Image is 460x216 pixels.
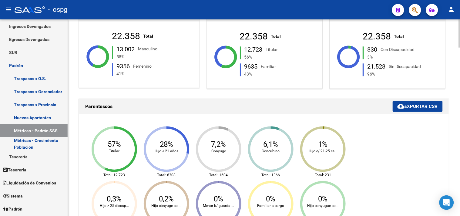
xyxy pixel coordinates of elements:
text: Total: 12.723 [104,173,125,177]
span: - ospg [48,3,67,16]
text: 1% [318,140,328,149]
text: Concubino [262,149,280,154]
text: Hijo cónyuge sol... [152,204,182,208]
text: Total: 6308 [157,173,176,177]
mat-icon: cloud_download [398,103,405,110]
text: Menor b/ guarda-... [203,204,234,208]
div: Con Discapacidad [381,46,415,53]
span: Padrón [3,206,22,212]
text: 28% [160,140,173,149]
div: 43% [243,71,321,78]
button: Exportar CSV [393,101,443,112]
div: Total [271,33,281,40]
div: Open Intercom Messenger [439,195,454,210]
div: Total [394,33,404,40]
div: Masculino [138,46,157,52]
text: 0,3% [107,195,122,204]
div: Sin Discapacidad [389,63,421,70]
text: 0% [318,195,328,204]
div: 13.002 [116,46,135,52]
text: 0,2% [159,195,174,204]
div: 3% [366,54,444,60]
div: 96% [366,71,444,78]
mat-icon: menu [5,6,12,13]
text: Total: 231 [315,173,331,177]
text: Hijo < 21 años [155,149,178,154]
text: Hijo e/ 21-25 es... [309,149,337,154]
div: 830 [367,46,377,52]
div: 22.358 [363,33,391,40]
div: 41% [115,71,193,77]
h1: Parentescos [85,102,393,111]
div: 21.528 [367,64,385,70]
text: 57% [108,140,121,149]
mat-icon: person [448,6,455,13]
div: Femenino [133,63,152,69]
div: Familiar [261,63,276,70]
span: Tesorería [3,167,26,173]
text: 0% [266,195,276,204]
div: 22.358 [240,33,268,40]
text: Total: 1604 [210,173,228,177]
span: Exportar CSV [398,104,438,109]
span: Liquidación de Convenios [3,180,56,186]
div: 9635 [244,64,258,70]
span: Sistema [3,193,23,199]
text: Titular [109,149,120,154]
text: Hijo > 25 discap... [100,204,129,208]
text: Hijo conyugue so... [307,204,339,208]
text: 0% [214,195,223,204]
div: 58% [115,53,193,60]
div: Total [143,33,153,39]
div: 56% [243,54,321,60]
text: Familiar a cargo [257,204,284,208]
div: 22.358 [112,33,140,39]
text: 7,2% [211,140,226,149]
div: 12.723 [244,46,263,52]
text: 6,1% [264,140,278,149]
text: Cónyuge [211,149,226,154]
div: Titular [266,46,278,53]
text: Total: 1366 [262,173,280,177]
div: 9356 [116,63,130,69]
